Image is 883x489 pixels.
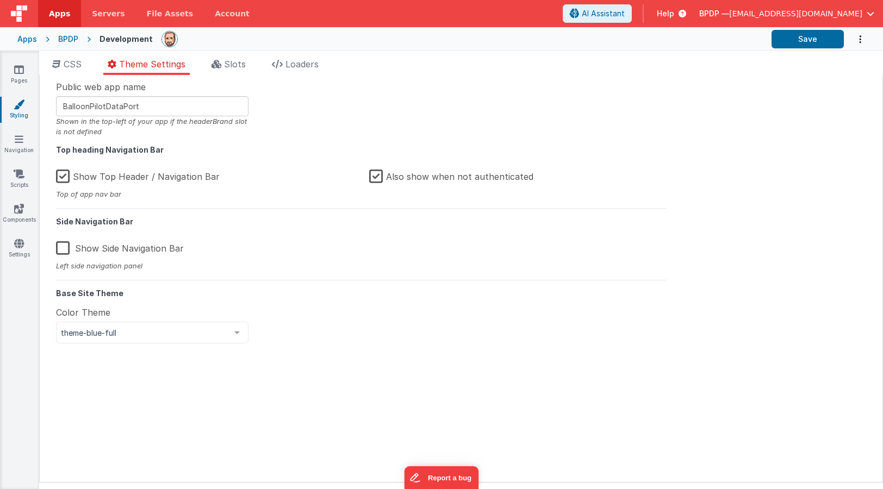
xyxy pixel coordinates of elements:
[369,163,533,186] label: Also show when not authenticated
[844,28,866,51] button: Options
[56,235,184,258] label: Show Side Navigation Bar
[56,189,353,199] div: Top of app nav bar
[49,8,70,19] span: Apps
[56,280,666,297] h5: Base Site Theme
[582,8,625,19] span: AI Assistant
[119,59,185,70] span: Theme Settings
[224,59,246,70] span: Slots
[17,34,37,45] div: Apps
[92,8,125,19] span: Servers
[100,34,153,45] div: Development
[563,4,632,23] button: AI Assistant
[56,261,353,271] div: Left side navigation panel
[147,8,194,19] span: File Assets
[56,146,666,154] h5: Top heading Navigation Bar
[56,208,666,225] h5: Side Navigation Bar
[699,8,729,19] span: BPDP —
[56,163,220,186] label: Show Top Header / Navigation Bar
[58,34,78,45] div: BPDP
[657,8,674,19] span: Help
[285,59,319,70] span: Loaders
[61,328,226,338] span: theme-blue-full
[56,80,146,93] span: Public web app name
[162,32,177,47] img: 75c0bc63b3a35de0e36ec8009b6401ad
[729,8,862,19] span: [EMAIL_ADDRESS][DOMAIN_NAME]
[56,306,110,319] span: Color Theme
[699,8,874,19] button: BPDP — [EMAIL_ADDRESS][DOMAIN_NAME]
[64,59,82,70] span: CSS
[56,116,248,137] div: Shown in the top-left of your app if the headerBrand slot is not defined
[772,30,844,48] button: Save
[405,466,479,489] iframe: Marker.io feedback button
